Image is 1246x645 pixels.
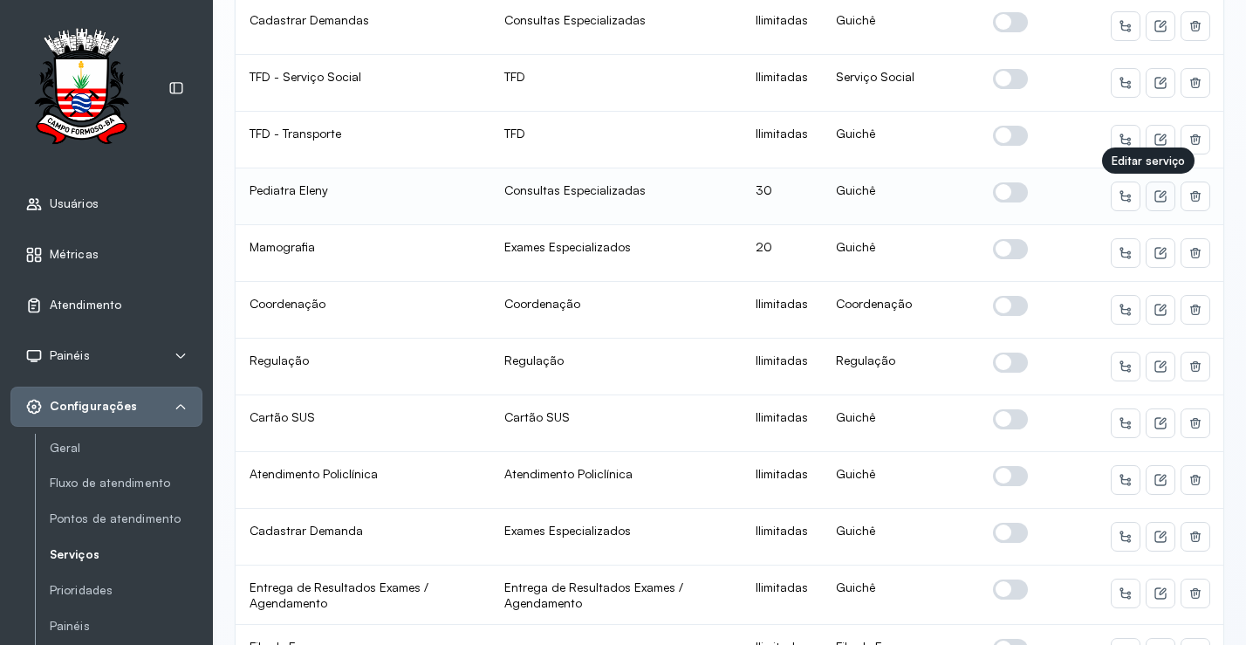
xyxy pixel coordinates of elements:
a: Usuários [25,196,188,213]
td: Guichê [822,395,979,452]
td: 20 [742,225,822,282]
img: Logotipo do estabelecimento [18,28,144,149]
a: Fluxo de atendimento [50,472,202,494]
span: Usuários [50,196,99,211]
td: Serviço Social [822,55,979,112]
span: Configurações [50,399,137,414]
td: Guichê [822,566,979,625]
div: Exames Especializados [504,239,728,255]
a: Fluxo de atendimento [50,476,202,491]
td: Atendimento Policlínica [236,452,490,509]
td: Ilimitadas [742,566,822,625]
a: Geral [50,437,202,459]
a: Pontos de atendimento [50,511,202,526]
td: Pediatra Eleny [236,168,490,225]
td: Regulação [236,339,490,395]
a: Painéis [50,619,202,634]
td: Ilimitadas [742,395,822,452]
td: Guichê [822,225,979,282]
td: Coordenação [822,282,979,339]
span: Atendimento [50,298,121,312]
td: 30 [742,168,822,225]
td: TFD - Serviço Social [236,55,490,112]
td: TFD - Transporte [236,112,490,168]
td: Cadastrar Demanda [236,509,490,566]
div: Cartão SUS [504,409,728,425]
td: Ilimitadas [742,339,822,395]
td: Cartão SUS [236,395,490,452]
td: Ilimitadas [742,55,822,112]
div: Consultas Especializadas [504,182,728,198]
a: Prioridades [50,583,202,598]
td: Regulação [822,339,979,395]
a: Métricas [25,246,188,264]
td: Entrega de Resultados Exames / Agendamento [236,566,490,625]
td: Guichê [822,168,979,225]
span: Painéis [50,348,90,363]
span: Métricas [50,247,99,262]
div: TFD [504,69,728,85]
td: Guichê [822,452,979,509]
div: TFD [504,126,728,141]
td: Guichê [822,112,979,168]
a: Prioridades [50,580,202,601]
td: Guichê [822,509,979,566]
a: Painéis [50,615,202,637]
td: Ilimitadas [742,452,822,509]
td: Ilimitadas [742,509,822,566]
td: Coordenação [236,282,490,339]
a: Serviços [50,544,202,566]
div: Regulação [504,353,728,368]
a: Atendimento [25,297,188,314]
td: Mamografia [236,225,490,282]
div: Atendimento Policlínica [504,466,728,482]
div: Coordenação [504,296,728,312]
div: Exames Especializados [504,523,728,539]
div: Entrega de Resultados Exames / Agendamento [504,580,728,610]
a: Geral [50,441,202,456]
td: Ilimitadas [742,112,822,168]
td: Ilimitadas [742,282,822,339]
a: Pontos de atendimento [50,508,202,530]
div: Consultas Especializadas [504,12,728,28]
a: Serviços [50,547,202,562]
